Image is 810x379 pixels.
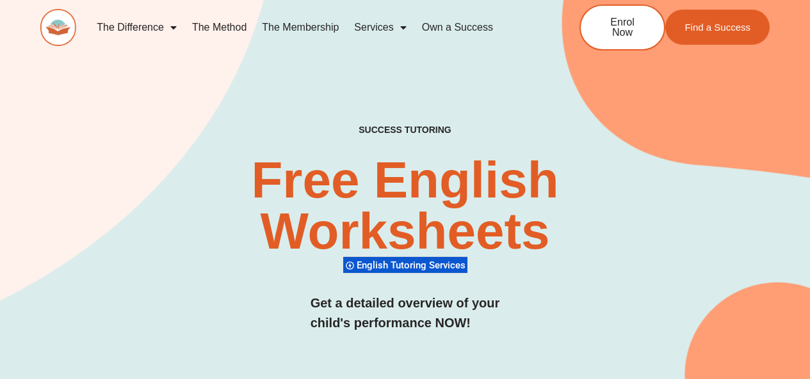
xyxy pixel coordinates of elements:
span: Find a Success [684,22,750,32]
a: The Difference [89,13,184,42]
a: The Membership [254,13,346,42]
nav: Menu [89,13,537,42]
span: Enrol Now [600,17,645,38]
a: The Method [184,13,254,42]
a: Enrol Now [579,4,665,50]
span: English Tutoring Services [357,259,469,271]
div: English Tutoring Services [343,256,467,274]
h4: SUCCESS TUTORING​ [297,125,513,135]
a: Services [346,13,414,42]
a: Find a Success [665,10,770,45]
h3: Get a detailed overview of your child's performance NOW! [311,293,500,333]
h2: Free English Worksheets​ [165,155,645,257]
a: Own a Success [414,13,501,42]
